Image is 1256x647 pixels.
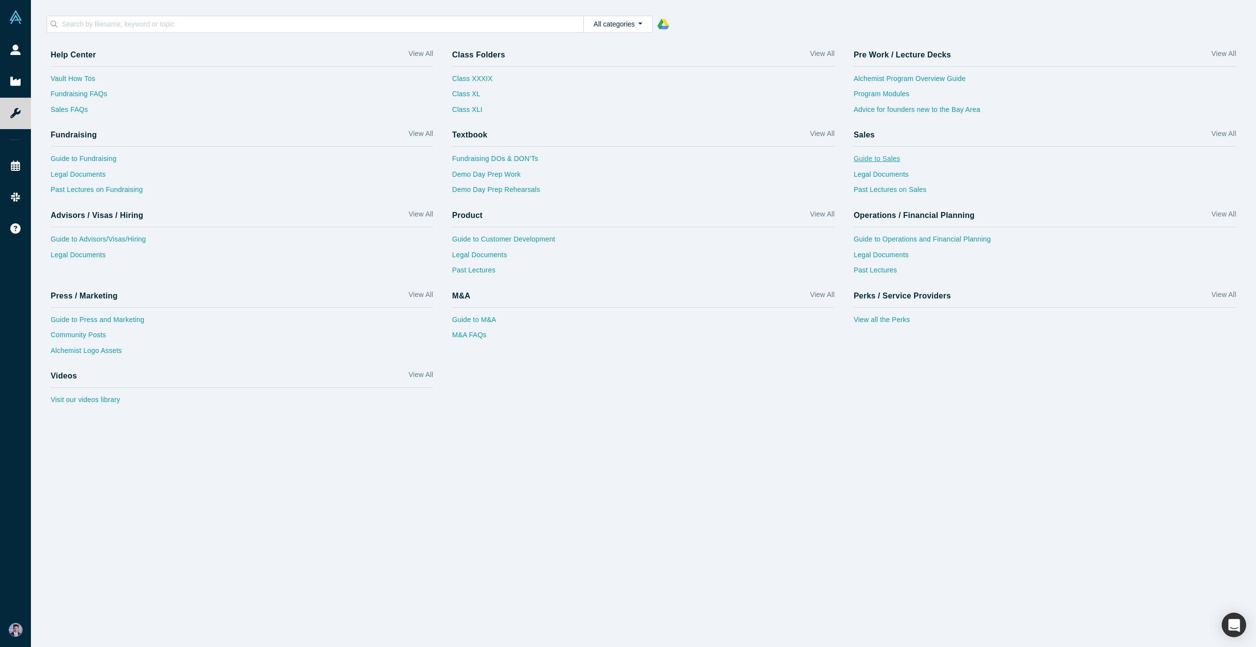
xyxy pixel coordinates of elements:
a: Guide to Fundraising [51,154,433,169]
h4: Perks / Service Providers [854,291,951,300]
a: View All [409,49,433,63]
a: Legal Documents [452,250,835,266]
a: Legal Documents [51,250,433,266]
a: Past Lectures [854,265,1236,281]
h4: Advisors / Visas / Hiring [51,211,143,220]
a: Alchemist Program Overview Guide [854,74,1236,89]
a: Legal Documents [854,250,1236,266]
a: Fundraising FAQs [51,89,433,105]
a: Guide to Operations and Financial Planning [854,234,1236,250]
a: View All [409,129,433,143]
h4: Help Center [51,50,96,59]
a: Demo Day Prep Rehearsals [452,185,835,200]
a: Guide to Customer Development [452,234,835,250]
h4: Fundraising [51,130,97,139]
a: Fundraising DOs & DON’Ts [452,154,835,169]
a: View all the Perks [854,315,1236,330]
a: Past Lectures [452,265,835,281]
a: View All [1211,290,1236,304]
a: Guide to Advisors/Visas/Hiring [51,234,433,250]
input: Search by filename, keyword or topic [61,18,583,30]
h4: Operations / Financial Planning [854,211,975,220]
a: View All [1211,129,1236,143]
a: Guide to Press and Marketing [51,315,433,330]
a: View All [810,209,835,223]
a: Visit our videos library [51,395,433,410]
h4: Videos [51,371,77,380]
h4: Textbook [452,130,488,139]
a: Community Posts [51,330,433,346]
button: All categories [583,16,653,33]
a: Vault How Tos [51,74,433,89]
h4: Pre Work / Lecture Decks [854,50,951,59]
h4: Product [452,211,483,220]
h4: Class Folders [452,50,505,59]
a: Class XL [452,89,493,105]
a: View All [810,49,835,63]
a: Guide to Sales [854,154,1236,169]
h4: Press / Marketing [51,291,118,300]
a: View All [409,290,433,304]
a: View All [1211,209,1236,223]
a: Alchemist Logo Assets [51,346,433,361]
a: View All [1211,49,1236,63]
a: View All [409,370,433,384]
a: Class XXXIX [452,74,493,89]
a: Guide to M&A [452,315,835,330]
a: Legal Documents [51,169,433,185]
a: View All [810,129,835,143]
a: Legal Documents [854,169,1236,185]
h4: M&A [452,291,471,300]
a: Class XLI [452,105,493,120]
img: Alchemist Vault Logo [9,10,23,24]
a: View All [409,209,433,223]
a: Demo Day Prep Work [452,169,835,185]
h4: Sales [854,130,875,139]
a: View All [810,290,835,304]
img: RaviKiran Gopalan's Account [9,623,23,637]
a: Past Lectures on Fundraising [51,185,433,200]
a: Advice for founders new to the Bay Area [854,105,1236,120]
a: Sales FAQs [51,105,433,120]
a: Past Lectures on Sales [854,185,1236,200]
a: Program Modules [854,89,1236,105]
a: M&A FAQs [452,330,835,346]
